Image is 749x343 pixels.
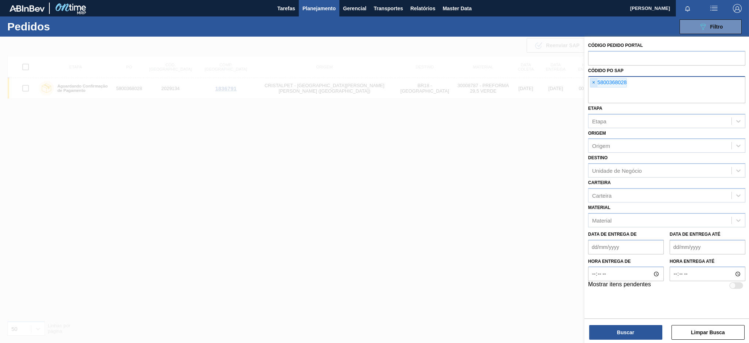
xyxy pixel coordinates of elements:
[277,4,295,13] span: Tarefas
[590,78,627,87] div: 5800368028
[592,192,611,198] div: Carteira
[588,131,606,136] label: Origem
[7,22,118,31] h1: Pedidos
[670,256,745,267] label: Hora entrega até
[676,3,699,14] button: Notificações
[680,19,742,34] button: Filtro
[588,232,637,237] label: Data de Entrega de
[592,168,642,174] div: Unidade de Negócio
[590,78,597,87] span: ×
[592,217,611,223] div: Material
[733,4,742,13] img: Logout
[588,256,664,267] label: Hora entrega de
[588,106,602,111] label: Etapa
[374,4,403,13] span: Transportes
[710,4,718,13] img: userActions
[588,281,651,290] label: Mostrar itens pendentes
[302,4,336,13] span: Planejamento
[588,205,610,210] label: Material
[410,4,435,13] span: Relatórios
[670,232,720,237] label: Data de Entrega até
[670,240,745,254] input: dd/mm/yyyy
[592,118,606,124] div: Etapa
[588,155,607,160] label: Destino
[443,4,471,13] span: Master Data
[588,68,624,73] label: Códido PO SAP
[343,4,366,13] span: Gerencial
[592,143,610,149] div: Origem
[588,180,611,185] label: Carteira
[588,240,664,254] input: dd/mm/yyyy
[10,5,45,12] img: TNhmsLtSVTkK8tSr43FrP2fwEKptu5GPRR3wAAAABJRU5ErkJggg==
[588,43,643,48] label: Código Pedido Portal
[710,24,723,30] span: Filtro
